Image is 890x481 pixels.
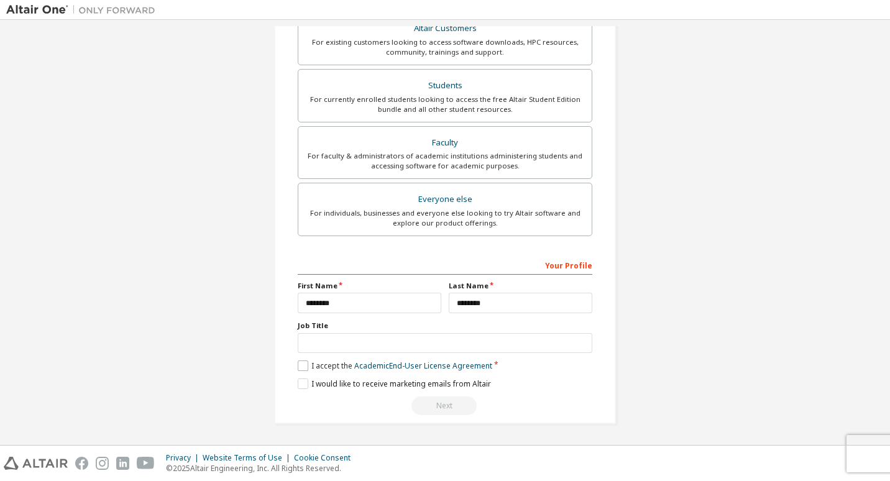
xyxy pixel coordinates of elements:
div: Altair Customers [306,20,584,37]
div: Students [306,77,584,94]
label: I would like to receive marketing emails from Altair [298,378,491,389]
label: First Name [298,281,441,291]
div: Faculty [306,134,584,152]
img: instagram.svg [96,457,109,470]
label: Job Title [298,321,592,331]
div: Your Profile [298,255,592,275]
img: youtube.svg [137,457,155,470]
div: For faculty & administrators of academic institutions administering students and accessing softwa... [306,151,584,171]
label: I accept the [298,360,492,371]
label: Last Name [449,281,592,291]
div: Cookie Consent [294,453,358,463]
div: For existing customers looking to access software downloads, HPC resources, community, trainings ... [306,37,584,57]
div: For currently enrolled students looking to access the free Altair Student Edition bundle and all ... [306,94,584,114]
div: Read and acccept EULA to continue [298,396,592,415]
img: altair_logo.svg [4,457,68,470]
a: Academic End-User License Agreement [354,360,492,371]
div: Website Terms of Use [203,453,294,463]
div: Everyone else [306,191,584,208]
div: For individuals, businesses and everyone else looking to try Altair software and explore our prod... [306,208,584,228]
img: Altair One [6,4,162,16]
img: linkedin.svg [116,457,129,470]
div: Privacy [166,453,203,463]
p: © 2025 Altair Engineering, Inc. All Rights Reserved. [166,463,358,474]
img: facebook.svg [75,457,88,470]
